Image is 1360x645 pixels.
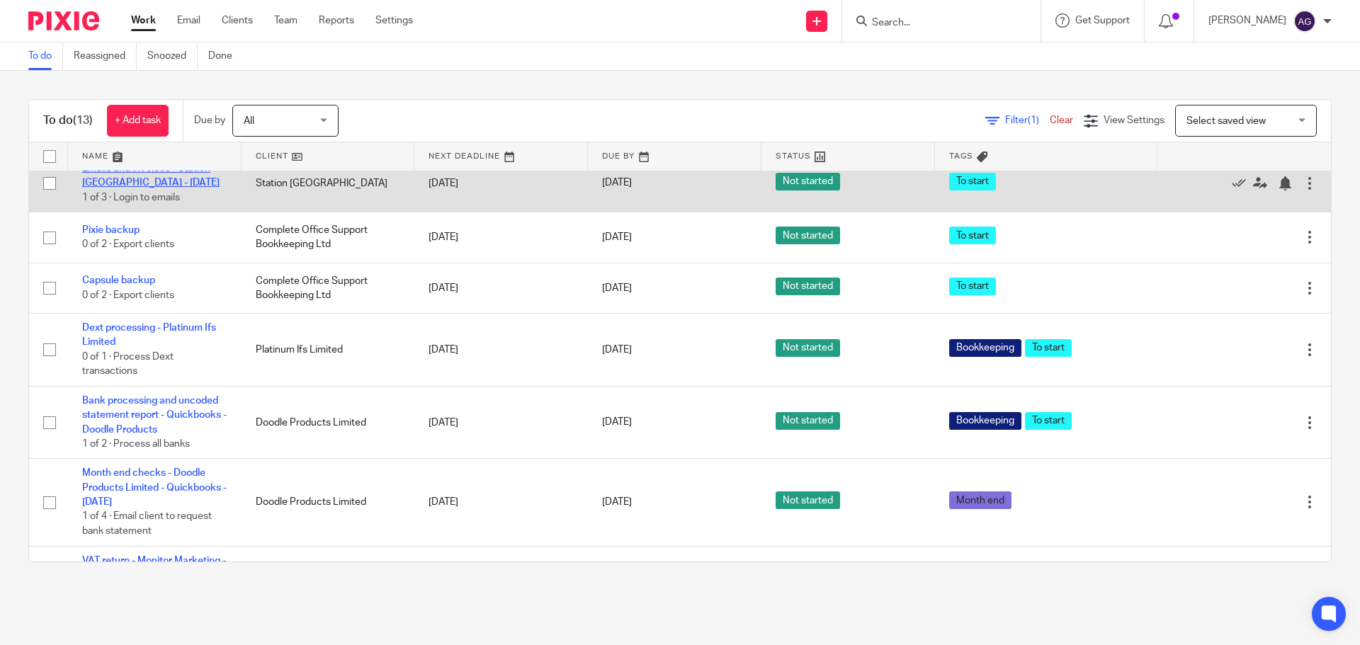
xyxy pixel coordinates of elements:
[242,386,415,459] td: Doodle Products Limited
[82,225,140,235] a: Pixie backup
[414,386,588,459] td: [DATE]
[1104,115,1164,125] span: View Settings
[107,105,169,137] a: + Add task
[871,17,998,30] input: Search
[242,546,415,604] td: Monitor Marketing Limited (Monitor Creative)
[414,212,588,263] td: [DATE]
[949,227,996,244] span: To start
[82,468,227,507] a: Month end checks - Doodle Products Limited - Quickbooks - [DATE]
[82,240,174,250] span: 0 of 2 · Export clients
[776,173,840,190] span: Not started
[242,212,415,263] td: Complete Office Support Bookkeeping Ltd
[949,491,1011,509] span: Month end
[73,115,93,126] span: (13)
[82,512,212,537] span: 1 of 4 · Email client to request bank statement
[82,193,180,202] span: 1 of 3 · Login to emails
[82,323,216,347] a: Dext processing - Platinum Ifs Limited
[1293,10,1316,33] img: svg%3E
[1025,339,1072,357] span: To start
[776,412,840,430] span: Not started
[776,339,840,357] span: Not started
[375,13,413,28] a: Settings
[242,263,415,313] td: Complete Office Support Bookkeeping Ltd
[1050,115,1073,125] a: Clear
[776,227,840,244] span: Not started
[949,412,1021,430] span: Bookkeeping
[602,497,632,507] span: [DATE]
[949,278,996,295] span: To start
[82,275,155,285] a: Capsule backup
[74,42,137,70] a: Reassigned
[602,345,632,355] span: [DATE]
[319,13,354,28] a: Reports
[82,396,227,435] a: Bank processing and uncoded statement report - Quickbooks - Doodle Products
[1186,116,1266,126] span: Select saved view
[242,154,415,212] td: Station [GEOGRAPHIC_DATA]
[602,232,632,242] span: [DATE]
[414,154,588,212] td: [DATE]
[28,11,99,30] img: Pixie
[1025,412,1072,430] span: To start
[776,491,840,509] span: Not started
[414,263,588,313] td: [DATE]
[242,459,415,546] td: Doodle Products Limited
[131,13,156,28] a: Work
[949,173,996,190] span: To start
[242,314,415,387] td: Platinum Ifs Limited
[1075,16,1130,25] span: Get Support
[1232,176,1253,190] a: Mark as done
[949,152,973,160] span: Tags
[194,113,225,127] p: Due by
[1028,115,1039,125] span: (1)
[1005,115,1050,125] span: Filter
[602,178,632,188] span: [DATE]
[414,459,588,546] td: [DATE]
[222,13,253,28] a: Clients
[414,546,588,604] td: [DATE]
[82,556,226,580] a: VAT return - Monitor Marketing - [DATE]
[82,439,190,449] span: 1 of 2 · Process all banks
[244,116,254,126] span: All
[1208,13,1286,28] p: [PERSON_NAME]
[949,339,1021,357] span: Bookkeeping
[208,42,243,70] a: Done
[82,290,174,300] span: 0 of 2 · Export clients
[177,13,200,28] a: Email
[43,113,93,128] h1: To do
[602,418,632,428] span: [DATE]
[274,13,297,28] a: Team
[414,314,588,387] td: [DATE]
[147,42,198,70] a: Snoozed
[28,42,63,70] a: To do
[776,278,840,295] span: Not started
[82,352,174,377] span: 0 of 1 · Process Dext transactions
[602,283,632,293] span: [DATE]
